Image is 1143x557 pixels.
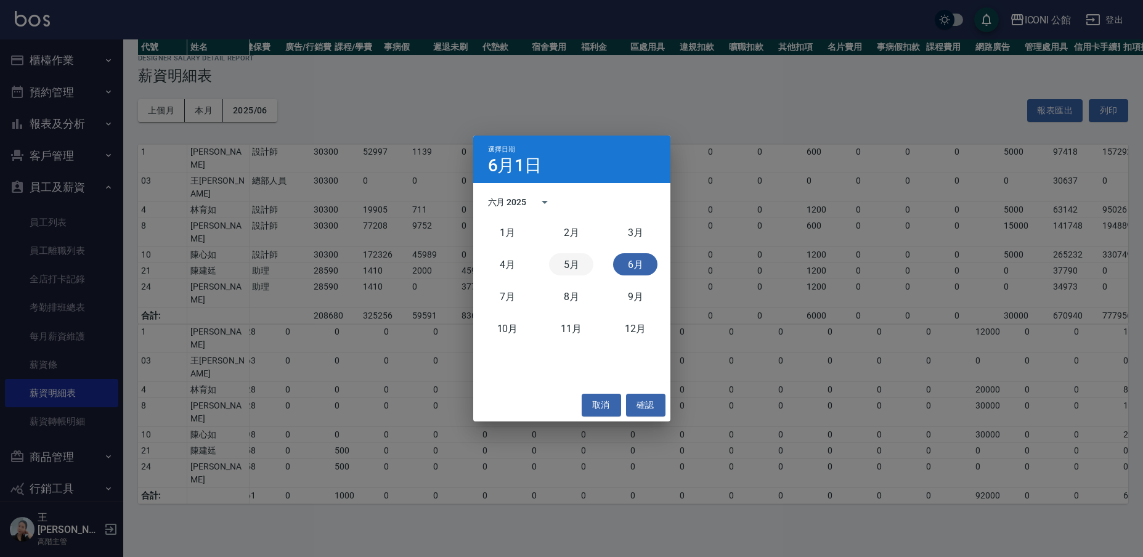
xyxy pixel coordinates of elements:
button: 四月 [485,253,529,275]
button: 十二月 [613,317,657,339]
button: 取消 [582,394,621,417]
button: 七月 [485,285,529,307]
button: 十月 [485,317,529,339]
button: 九月 [613,285,657,307]
button: calendar view is open, switch to year view [530,187,559,217]
div: 六月 2025 [488,196,527,209]
button: 八月 [549,285,593,307]
span: 選擇日期 [488,145,516,153]
button: 三月 [613,221,657,243]
button: 五月 [549,253,593,275]
button: 確認 [626,394,665,417]
button: 一月 [485,221,529,243]
button: 六月 [613,253,657,275]
button: 十一月 [549,317,593,339]
h4: 6月1日 [488,158,542,173]
button: 二月 [549,221,593,243]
